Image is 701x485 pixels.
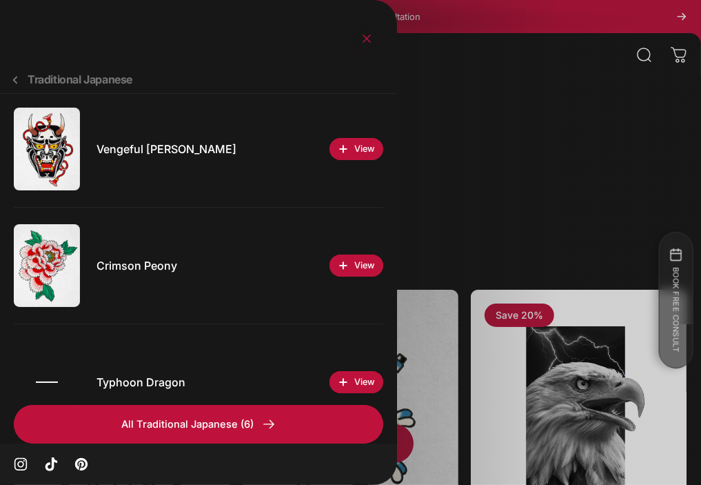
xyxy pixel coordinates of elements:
a: Typhoon Dragon [96,375,185,389]
button: View [329,255,383,277]
button: View [329,138,383,160]
a: Crimson Peony [96,259,177,273]
img: Crimson Peony [14,224,80,307]
img: Vengeful Hannya [14,108,80,190]
a: All Traditional Japanese (6) [14,405,383,444]
button: View [329,371,383,393]
button: Close [350,22,383,55]
a: Vengeful [PERSON_NAME] [96,142,236,156]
